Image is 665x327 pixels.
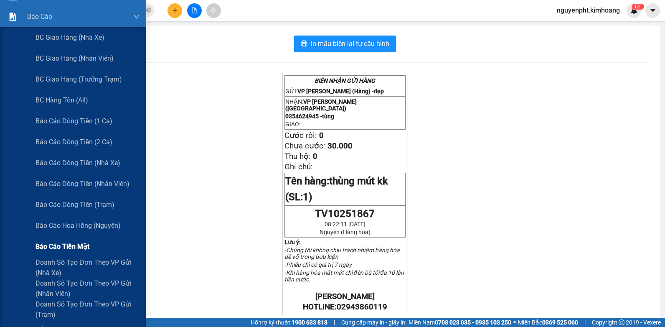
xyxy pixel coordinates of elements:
span: | [584,318,586,327]
span: BC giao hàng (trưởng trạm) [36,74,122,84]
span: 0 [319,131,324,140]
strong: [PERSON_NAME] [315,292,375,301]
span: | [334,318,335,327]
img: solution-icon [8,13,17,21]
span: đẹp [104,16,116,24]
span: plus [172,8,178,13]
button: file-add [187,3,202,18]
span: caret-down [649,7,657,14]
button: printerIn mẫu biên lai tự cấu hình [294,36,396,52]
span: 02943860119 [337,302,387,312]
span: 0354624945 - [285,113,334,120]
sup: 62 [632,4,644,10]
span: VP [PERSON_NAME] (Hàng) - [297,88,384,95]
em: -Khi hàng hóa mất mát chỉ đền bù tối đa 10 lần tiền cước. [284,269,404,283]
span: Báo cáo dòng tiền (2 ca) [36,137,112,147]
img: icon-new-feature [630,7,638,14]
span: VP [PERSON_NAME] ([GEOGRAPHIC_DATA]) [3,28,84,44]
span: printer [301,40,307,48]
span: GIAO: [285,121,300,128]
span: Miền Bắc [518,318,578,327]
span: nguyenpht.kimhoang [550,5,627,15]
strong: 0708 023 035 - 0935 103 250 [435,319,511,326]
span: Báo cáo dòng tiền (trạm) [36,199,114,210]
span: Báo cáo hoa hồng (Nguyên) [36,220,121,231]
span: Cước rồi: [284,131,317,140]
span: file-add [191,8,197,13]
span: Báo cáo [27,11,52,22]
p: NHẬN: [285,98,405,112]
p: NHẬN: [3,28,122,44]
strong: HOTLINE: [303,302,387,312]
span: 2 [638,4,641,10]
span: BC giao hàng (nhân viên) [36,53,114,64]
span: thùng mút kk (SL: [285,175,388,203]
span: down [133,13,140,20]
button: aim [206,3,221,18]
span: Thu hộ: [284,152,311,161]
span: 30.000 [327,141,353,151]
strong: BIÊN NHẬN GỬI HÀNG [315,77,375,84]
span: tùng [45,45,58,53]
span: close-circle [146,8,151,13]
span: BC giao hàng (nhà xe) [36,32,104,43]
em: -Chúng tôi không chịu trách nhiệm hàng hóa dễ vỡ trong bưu kiện [284,247,400,260]
span: 08:22:11 [DATE] [325,221,365,227]
button: plus [168,3,182,18]
strong: 1900 633 818 [292,319,327,326]
span: aim [211,8,216,13]
span: Báo cáo dòng tiền (nhân viên) [36,179,129,189]
span: TV10251867 [315,208,375,220]
span: 0354624945 - [3,45,58,53]
span: Doanh số tạo đơn theo VP gửi (trạm) [36,299,140,320]
span: Chưa cước: [284,141,325,151]
span: Tên hàng: [285,175,388,203]
span: copyright [619,319,624,325]
span: In mẫu biên lai tự cấu hình [311,38,389,49]
span: đẹp [374,88,384,95]
strong: BIÊN NHẬN GỬI HÀNG [28,5,97,13]
em: -Phiếu chỉ có giá trị 7 ngày [284,261,352,268]
span: tùng [322,113,334,120]
span: close-circle [146,7,151,15]
strong: 0369 525 060 [542,319,578,326]
span: Báo cáo dòng tiền (1 ca) [36,116,112,126]
button: caret-down [645,3,660,18]
strong: Lưu ý: [284,239,301,245]
span: 6 [635,4,638,10]
span: Miền Nam [409,318,511,327]
span: Hỗ trợ kỹ thuật: [251,318,327,327]
span: VP [PERSON_NAME] ([GEOGRAPHIC_DATA]) [285,98,357,112]
span: Doanh số tạo đơn theo VP gửi (nhân viên) [36,278,140,299]
span: 0 [313,152,317,161]
span: ⚪️ [513,321,516,324]
span: Nguyên (Hàng hóa) [320,229,371,235]
span: GIAO: [3,54,20,62]
span: Ghi chú: [284,162,313,171]
span: Báo cáo dòng tiền (nhà xe) [36,158,120,168]
p: GỬI: [3,16,122,24]
span: Cung cấp máy in - giấy in: [341,318,406,327]
span: Báo cáo tiền mặt [36,241,89,252]
span: 1) [303,191,312,203]
span: BC hàng tồn (all) [36,95,88,105]
span: VP [PERSON_NAME] (Hàng) - [17,16,116,24]
p: GỬI: [285,88,405,95]
span: Doanh số tạo đơn theo VP gửi (nhà xe) [36,257,140,278]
